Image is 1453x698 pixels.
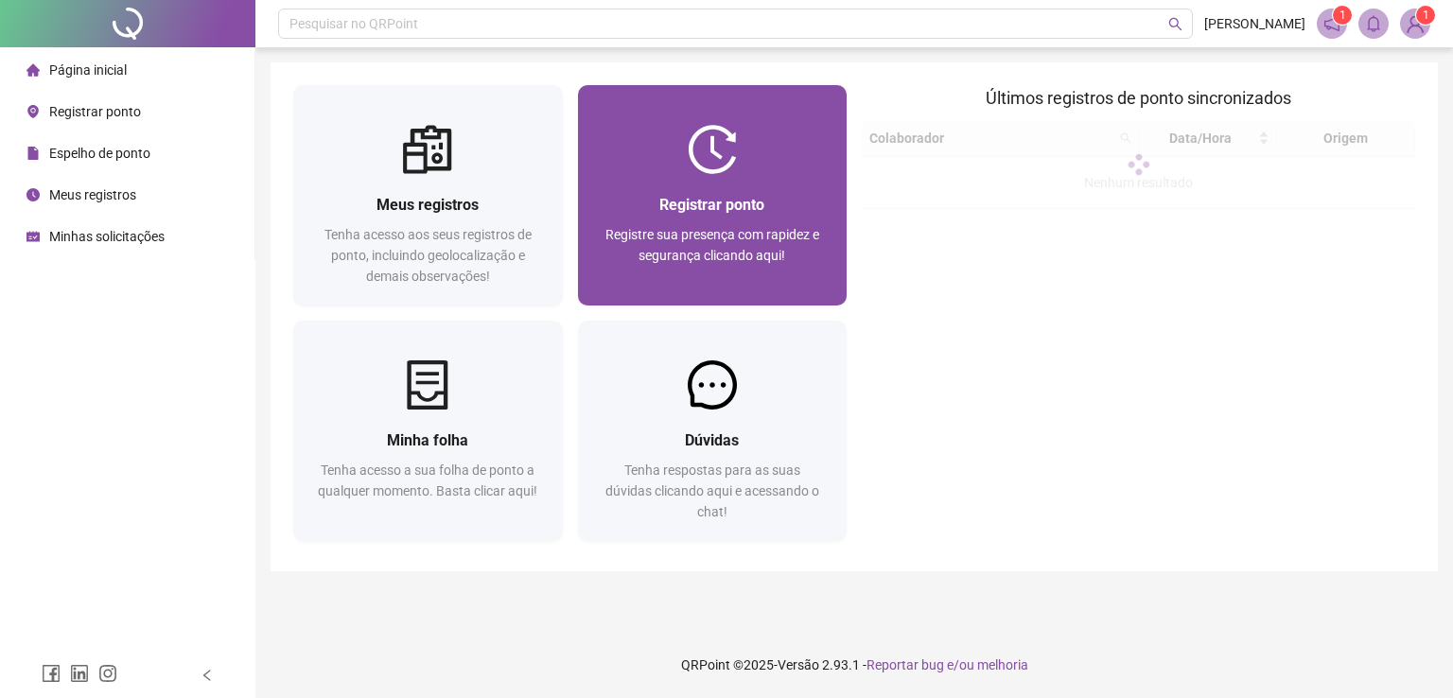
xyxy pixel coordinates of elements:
a: DúvidasTenha respostas para as suas dúvidas clicando aqui e acessando o chat! [578,321,848,541]
span: linkedin [70,664,89,683]
span: Minhas solicitações [49,229,165,244]
span: Tenha acesso a sua folha de ponto a qualquer momento. Basta clicar aqui! [318,462,537,498]
span: environment [26,105,40,118]
span: schedule [26,230,40,243]
span: bell [1365,15,1382,32]
sup: Atualize o seu contato no menu Meus Dados [1416,6,1435,25]
sup: 1 [1333,6,1352,25]
img: 92619 [1401,9,1429,38]
span: Minha folha [387,431,468,449]
span: Reportar bug e/ou melhoria [867,657,1028,672]
a: Registrar pontoRegistre sua presença com rapidez e segurança clicando aqui! [578,85,848,305]
span: left [201,669,214,682]
span: Registrar ponto [49,104,141,119]
a: Minha folhaTenha acesso a sua folha de ponto a qualquer momento. Basta clicar aqui! [293,321,563,541]
footer: QRPoint © 2025 - 2.93.1 - [255,632,1453,698]
span: home [26,63,40,77]
span: [PERSON_NAME] [1204,13,1305,34]
span: instagram [98,664,117,683]
span: Versão [778,657,819,672]
span: Registrar ponto [659,196,764,214]
span: Tenha acesso aos seus registros de ponto, incluindo geolocalização e demais observações! [324,227,532,284]
a: Meus registrosTenha acesso aos seus registros de ponto, incluindo geolocalização e demais observa... [293,85,563,305]
span: Registre sua presença com rapidez e segurança clicando aqui! [605,227,819,263]
span: Tenha respostas para as suas dúvidas clicando aqui e acessando o chat! [605,462,819,519]
span: Espelho de ponto [49,146,150,161]
span: Meus registros [49,187,136,202]
span: facebook [42,664,61,683]
span: notification [1323,15,1340,32]
span: Página inicial [49,62,127,78]
span: Dúvidas [685,431,739,449]
span: Últimos registros de ponto sincronizados [986,88,1291,108]
span: clock-circle [26,188,40,201]
span: Meus registros [376,196,479,214]
span: 1 [1423,9,1429,22]
span: file [26,147,40,160]
span: 1 [1339,9,1346,22]
span: search [1168,17,1182,31]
